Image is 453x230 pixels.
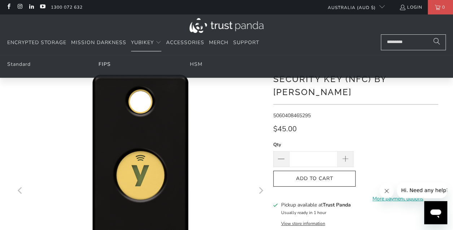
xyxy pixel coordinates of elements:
a: Support [233,34,259,51]
button: Search [428,34,446,50]
a: Login [399,3,422,11]
span: Add to Cart [281,176,348,182]
label: Qty [273,141,353,149]
button: Add to Cart [273,171,356,187]
a: Trust Panda Australia on LinkedIn [28,4,34,10]
span: Accessories [166,39,204,46]
span: Support [233,39,259,46]
small: Usually ready in 1 hour [281,210,326,216]
img: Trust Panda Australia [190,18,263,33]
span: Hi. Need any help? [4,5,52,11]
button: View store information [281,221,325,226]
a: More payment options [358,195,438,203]
a: FIPS [99,61,111,68]
span: Encrypted Storage [7,39,66,46]
a: Standard [7,61,31,68]
a: Mission Darkness [71,34,126,51]
a: HSM [190,61,202,68]
span: $45.00 [273,124,297,134]
a: Trust Panda Australia on Facebook [5,4,12,10]
a: 1300 072 632 [51,3,83,11]
h3: Pickup available at [281,201,351,209]
iframe: Button to launch messaging window [424,201,447,224]
span: YubiKey [131,39,154,46]
a: Trust Panda Australia on Instagram [17,4,23,10]
a: Trust Panda Australia on YouTube [39,4,45,10]
iframe: Message from company [397,182,447,198]
b: Trust Panda [323,201,351,208]
summary: YubiKey [131,34,161,51]
h1: Security Key (NFC) by [PERSON_NAME] [273,71,438,99]
a: Accessories [166,34,204,51]
span: Mission Darkness [71,39,126,46]
span: 5060408465295 [273,112,311,119]
nav: Translation missing: en.navigation.header.main_nav [7,34,259,51]
a: Merch [209,34,228,51]
iframe: Close message [379,184,394,198]
a: Encrypted Storage [7,34,66,51]
span: Merch [209,39,228,46]
input: Search... [381,34,446,50]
